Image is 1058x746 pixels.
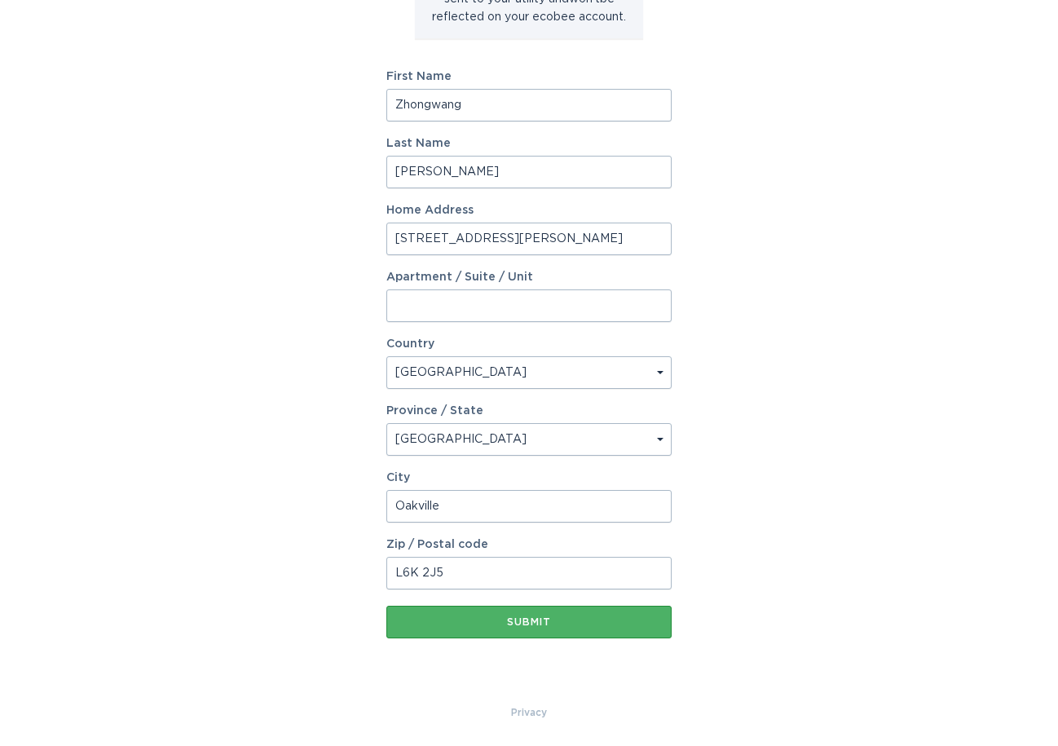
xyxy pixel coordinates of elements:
label: First Name [386,71,672,82]
div: Submit [395,617,663,627]
label: Home Address [386,205,672,216]
label: Apartment / Suite / Unit [386,271,672,283]
label: Zip / Postal code [386,539,672,550]
label: Country [386,338,434,350]
a: Privacy Policy & Terms of Use [511,704,547,722]
button: Submit [386,606,672,638]
label: Province / State [386,405,483,417]
label: Last Name [386,138,672,149]
label: City [386,472,672,483]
